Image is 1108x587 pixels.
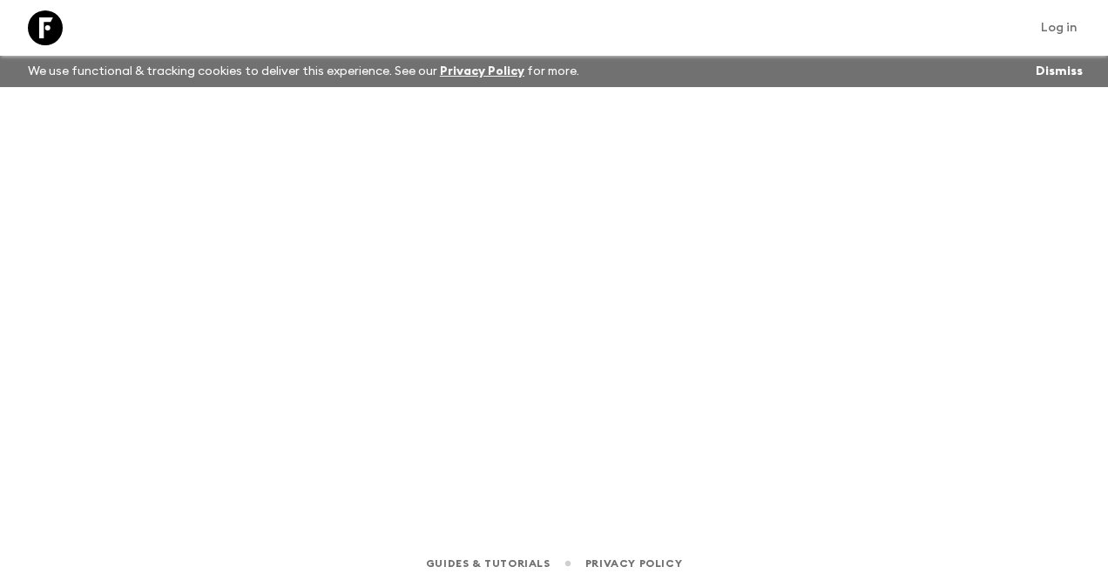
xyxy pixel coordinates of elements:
[21,56,586,87] p: We use functional & tracking cookies to deliver this experience. See our for more.
[585,554,682,573] a: Privacy Policy
[426,554,551,573] a: Guides & Tutorials
[440,65,524,78] a: Privacy Policy
[1031,59,1087,84] button: Dismiss
[1031,16,1087,40] a: Log in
